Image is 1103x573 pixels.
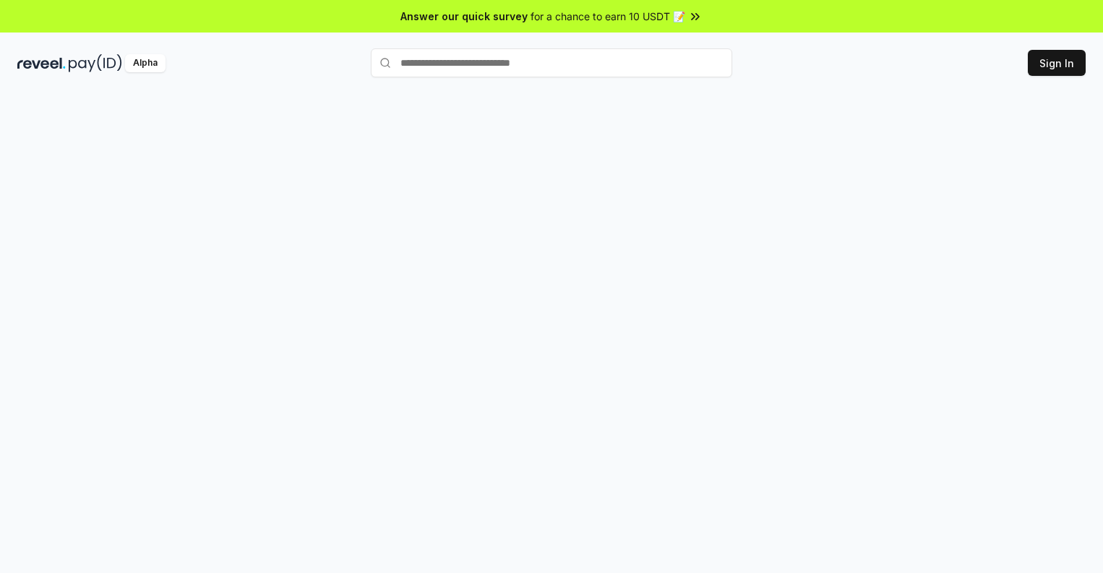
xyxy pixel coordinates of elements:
[531,9,685,24] span: for a chance to earn 10 USDT 📝
[125,54,166,72] div: Alpha
[17,54,66,72] img: reveel_dark
[1028,50,1086,76] button: Sign In
[69,54,122,72] img: pay_id
[400,9,528,24] span: Answer our quick survey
